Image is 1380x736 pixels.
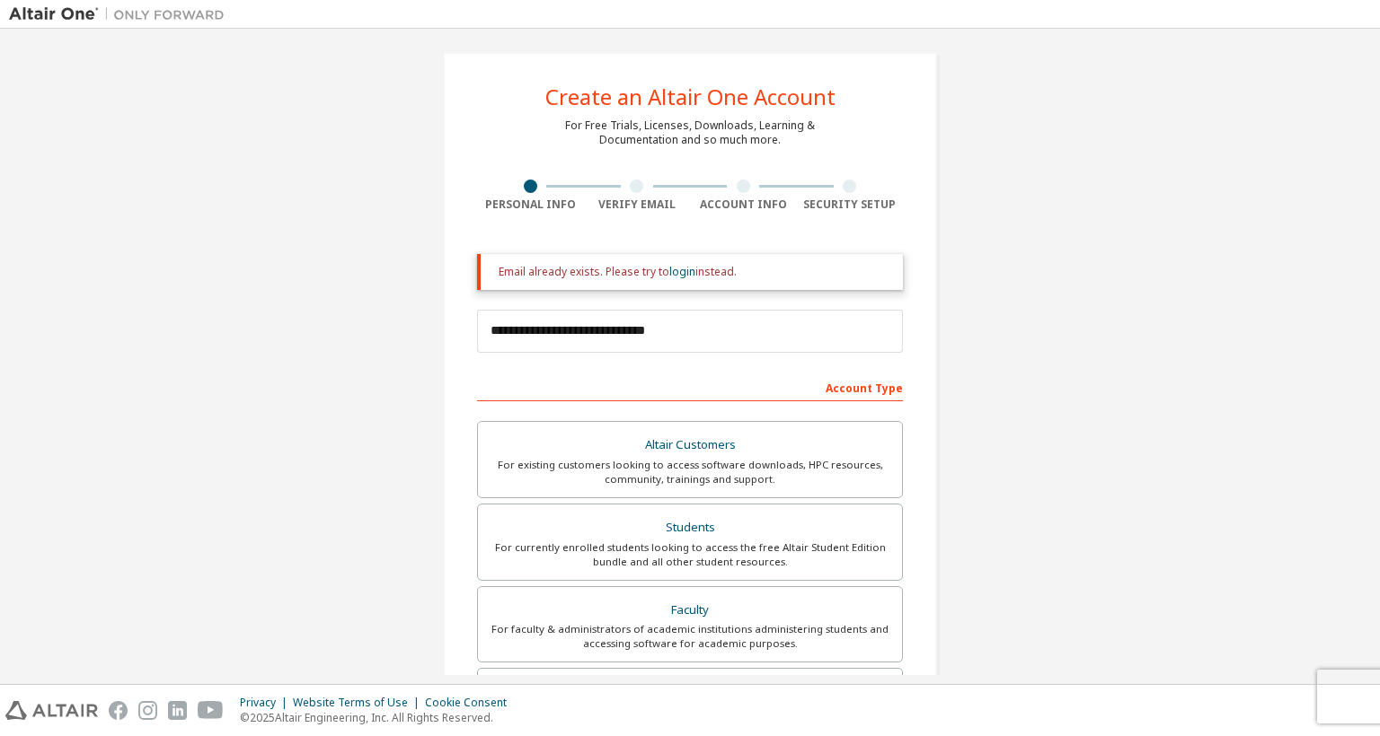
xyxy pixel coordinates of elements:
div: Create an Altair One Account [545,86,836,108]
div: Altair Customers [489,433,891,458]
a: login [669,264,695,279]
div: Security Setup [797,197,904,212]
img: linkedin.svg [168,701,187,720]
div: Account Info [690,197,797,212]
div: Cookie Consent [425,696,517,710]
div: Account Type [477,372,903,401]
div: Personal Info [477,197,584,212]
div: Email already exists. Please try to instead. [499,265,889,279]
img: facebook.svg [109,701,128,720]
img: instagram.svg [138,701,157,720]
div: For faculty & administrators of academic institutions administering students and accessing softwa... [489,622,891,651]
div: For existing customers looking to access software downloads, HPC resources, community, trainings ... [489,458,891,486]
div: Faculty [489,598,891,623]
img: youtube.svg [198,701,224,720]
img: Altair One [9,5,234,23]
div: For Free Trials, Licenses, Downloads, Learning & Documentation and so much more. [565,118,815,147]
div: Students [489,515,891,540]
div: For currently enrolled students looking to access the free Altair Student Edition bundle and all ... [489,540,891,569]
div: Website Terms of Use [293,696,425,710]
p: © 2025 Altair Engineering, Inc. All Rights Reserved. [240,710,517,725]
div: Privacy [240,696,293,710]
img: altair_logo.svg [5,701,98,720]
div: Verify Email [584,197,691,212]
